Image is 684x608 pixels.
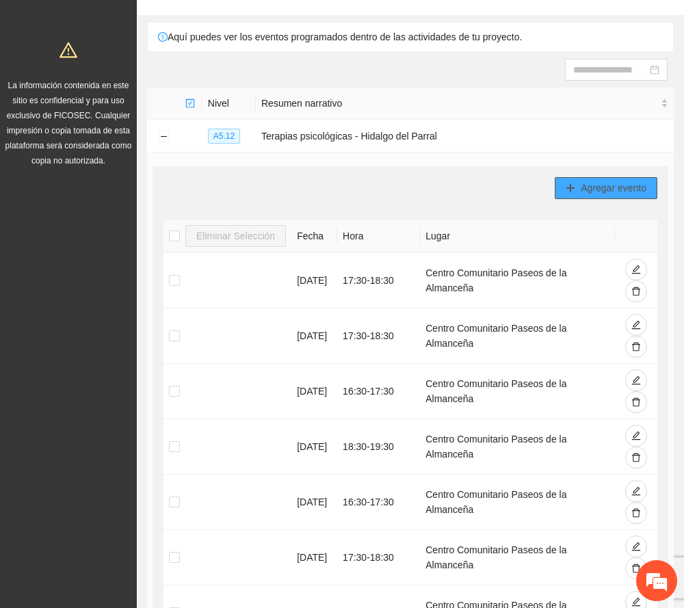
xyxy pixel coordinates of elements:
th: Fecha [291,220,337,253]
button: delete [625,391,647,413]
span: delete [631,287,641,298]
button: edit [625,536,647,557]
button: delete [625,336,647,358]
th: Resumen narrativo [256,88,674,120]
th: Hora [337,220,420,253]
span: A5.12 [208,129,240,144]
span: edit [631,597,641,608]
span: exclamation-circle [158,32,168,42]
td: [DATE] [291,308,337,364]
td: [DATE] [291,253,337,308]
span: Estamos en línea. [79,183,189,321]
button: delete [625,447,647,468]
span: plus [566,183,575,194]
td: [DATE] [291,419,337,475]
button: delete [625,557,647,579]
td: 18:30 - 19:30 [337,419,420,475]
div: Chatee con nosotros ahora [71,70,230,88]
div: Minimizar ventana de chat en vivo [224,7,257,40]
td: Centro Comunitario Paseos de la Almanceña [420,530,615,585]
span: edit [631,375,641,386]
button: delete [625,502,647,524]
th: Nivel [202,88,256,120]
span: delete [631,508,641,519]
button: Collapse row [158,131,169,142]
span: delete [631,564,641,574]
button: Eliminar Selección [185,225,286,247]
td: [DATE] [291,530,337,585]
button: edit [625,369,647,391]
button: delete [625,280,647,302]
td: 17:30 - 18:30 [337,253,420,308]
span: Agregar evento [581,181,646,196]
td: Terapias psicológicas - Hidalgo del Parral [256,120,674,153]
td: Centro Comunitario Paseos de la Almanceña [420,364,615,419]
button: edit [625,314,647,336]
td: Centro Comunitario Paseos de la Almanceña [420,419,615,475]
span: delete [631,453,641,464]
td: 17:30 - 18:30 [337,308,420,364]
td: 16:30 - 17:30 [337,475,420,530]
td: [DATE] [291,475,337,530]
span: edit [631,265,641,276]
textarea: Escriba su mensaje y pulse “Intro” [7,373,261,421]
div: Aquí puedes ver los eventos programados dentro de las actividades de tu proyecto. [148,23,673,51]
button: plusAgregar evento [555,177,657,199]
td: Centro Comunitario Paseos de la Almanceña [420,308,615,364]
td: 16:30 - 17:30 [337,364,420,419]
span: warning [60,41,77,59]
span: delete [631,397,641,408]
td: 17:30 - 18:30 [337,530,420,585]
span: edit [631,431,641,442]
th: Lugar [420,220,615,253]
span: edit [631,320,641,331]
button: edit [625,480,647,502]
span: edit [631,542,641,553]
span: check-square [185,98,195,108]
span: La información contenida en este sitio es confidencial y para uso exclusivo de FICOSEC. Cualquier... [5,81,132,166]
td: Centro Comunitario Paseos de la Almanceña [420,253,615,308]
td: [DATE] [291,364,337,419]
button: edit [625,425,647,447]
button: edit [625,259,647,280]
span: Resumen narrativo [261,96,658,111]
span: delete [631,342,641,353]
td: Centro Comunitario Paseos de la Almanceña [420,475,615,530]
span: edit [631,486,641,497]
